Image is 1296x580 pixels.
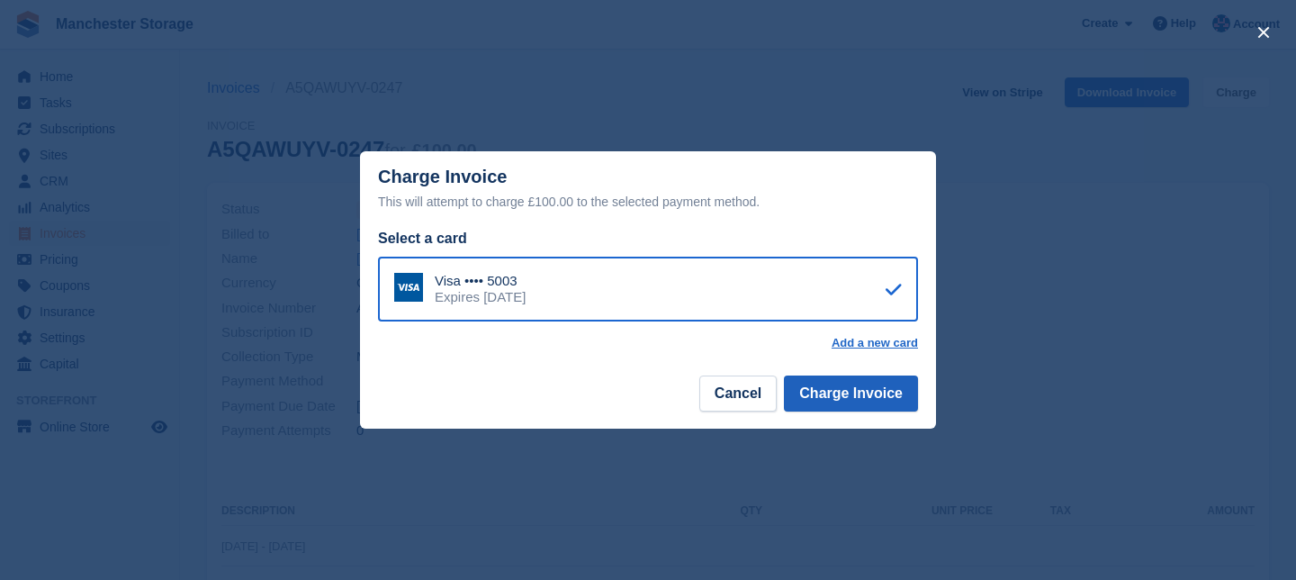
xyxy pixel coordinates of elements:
[435,289,526,305] div: Expires [DATE]
[784,376,918,412] button: Charge Invoice
[378,228,918,249] div: Select a card
[699,376,777,412] button: Cancel
[832,336,918,350] a: Add a new card
[378,191,918,213] div: This will attempt to charge £100.00 to the selected payment method.
[435,273,526,289] div: Visa •••• 5003
[1249,18,1278,47] button: close
[394,273,423,302] img: Visa Logo
[378,167,918,213] div: Charge Invoice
